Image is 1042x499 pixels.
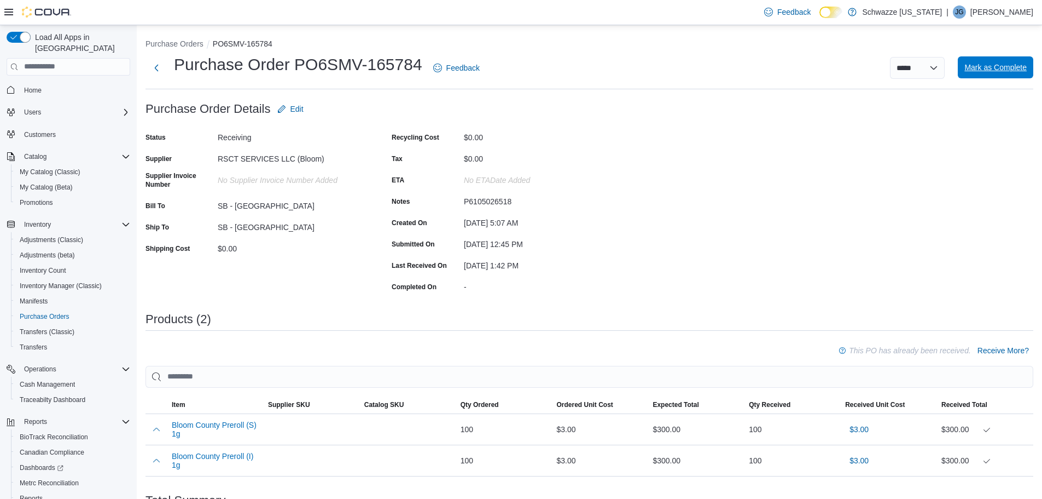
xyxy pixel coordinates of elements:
[268,400,310,409] span: Supplier SKU
[464,236,610,249] div: [DATE] 12:45 PM
[20,363,130,376] span: Operations
[841,396,937,414] button: Received Unit Cost
[845,418,873,440] button: $3.00
[15,264,71,277] a: Inventory Count
[145,57,167,79] button: Next
[145,202,165,210] label: Bill To
[11,340,135,355] button: Transfers
[20,83,130,97] span: Home
[648,396,744,414] button: Expected Total
[2,362,135,377] button: Operations
[973,340,1033,362] button: Receive More?
[15,249,79,262] a: Adjustments (beta)
[172,421,259,438] button: Bloom County Preroll (S) 1g
[941,423,1029,436] div: $300.00
[20,463,63,472] span: Dashboards
[11,429,135,445] button: BioTrack Reconciliation
[392,176,404,185] label: ETA
[20,282,102,290] span: Inventory Manager (Classic)
[218,219,364,232] div: SB - [GEOGRAPHIC_DATA]
[172,452,259,469] button: Bloom County Preroll (I) 1g
[20,415,130,428] span: Reports
[464,257,610,270] div: [DATE] 1:42 PM
[15,295,52,308] a: Manifests
[20,106,130,119] span: Users
[2,105,135,120] button: Users
[429,57,484,79] a: Feedback
[15,165,130,179] span: My Catalog (Classic)
[464,129,610,142] div: $0.00
[2,217,135,232] button: Inventory
[20,218,55,231] button: Inventory
[24,417,47,426] span: Reports
[648,418,744,440] div: $300.00
[970,5,1033,19] p: [PERSON_NAME]
[20,363,61,376] button: Operations
[20,251,75,260] span: Adjustments (beta)
[15,341,130,354] span: Transfers
[15,325,130,339] span: Transfers (Classic)
[15,165,85,179] a: My Catalog (Classic)
[20,84,46,97] a: Home
[464,150,610,163] div: $0.00
[977,345,1029,356] span: Receive More?
[145,133,166,142] label: Status
[557,400,613,409] span: Ordered Unit Cost
[20,128,60,141] a: Customers
[218,171,364,185] div: No Supplier Invoice Number added
[20,128,130,141] span: Customers
[15,341,51,354] a: Transfers
[174,54,422,76] h1: Purchase Order PO6SMV-165784
[15,431,92,444] a: BioTrack Reconciliation
[20,168,80,176] span: My Catalog (Classic)
[218,129,364,142] div: Receiving
[24,86,42,95] span: Home
[11,164,135,180] button: My Catalog (Classic)
[937,396,1033,414] button: Received Total
[20,395,85,404] span: Traceabilty Dashboard
[648,450,744,472] div: $300.00
[15,446,89,459] a: Canadian Compliance
[24,152,46,161] span: Catalog
[11,248,135,263] button: Adjustments (beta)
[11,392,135,408] button: Traceabilty Dashboard
[31,32,130,54] span: Load All Apps in [GEOGRAPHIC_DATA]
[849,424,869,435] span: $3.00
[760,1,815,23] a: Feedback
[15,310,74,323] a: Purchase Orders
[11,195,135,210] button: Promotions
[20,328,74,336] span: Transfers (Classic)
[15,249,130,262] span: Adjustments (beta)
[464,193,610,206] div: P6105026518
[20,297,48,306] span: Manifests
[20,433,88,441] span: BioTrack Reconciliation
[145,313,211,326] h3: Products (2)
[946,5,948,19] p: |
[392,197,410,206] label: Notes
[552,418,649,440] div: $3.00
[446,62,480,73] span: Feedback
[862,5,942,19] p: Schwazze [US_STATE]
[20,479,79,487] span: Metrc Reconciliation
[392,283,436,291] label: Completed On
[2,414,135,429] button: Reports
[456,450,552,472] div: 100
[11,294,135,309] button: Manifests
[218,240,364,253] div: $0.00
[172,400,185,409] span: Item
[392,240,435,249] label: Submitted On
[15,393,130,406] span: Traceabilty Dashboard
[552,396,649,414] button: Ordered Unit Cost
[364,400,404,409] span: Catalog SKU
[849,344,971,357] p: This PO has already been received.
[552,450,649,472] div: $3.00
[744,450,841,472] div: 100
[15,446,130,459] span: Canadian Compliance
[941,454,1029,467] div: $300.00
[964,62,1027,73] span: Mark as Complete
[15,378,79,391] a: Cash Management
[15,233,130,246] span: Adjustments (Classic)
[15,196,130,209] span: Promotions
[20,150,51,163] button: Catalog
